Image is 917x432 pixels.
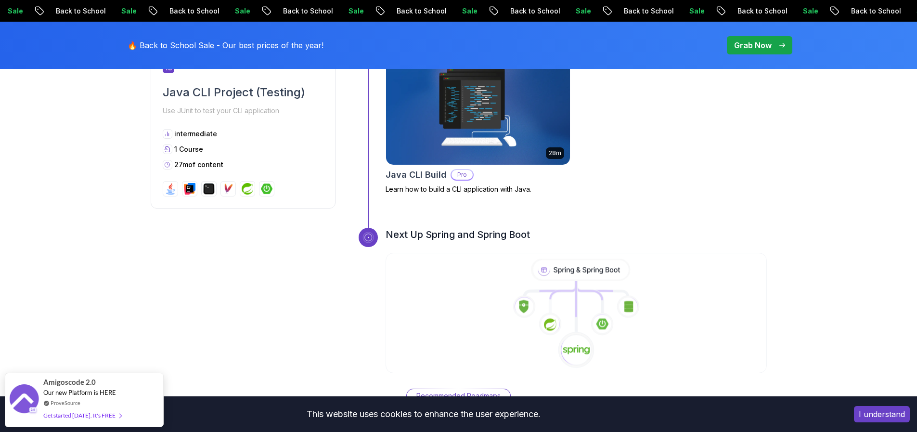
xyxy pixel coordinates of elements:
a: ProveSource [51,399,80,407]
a: Java CLI Build card28mJava CLI BuildProLearn how to build a CLI application with Java. [386,50,570,194]
p: Pro [452,170,473,180]
p: Sale [794,6,825,16]
img: spring logo [242,183,253,195]
h2: Java CLI Project (Testing) [163,85,323,100]
p: Grab Now [734,39,772,51]
span: Our new Platform is HERE [43,389,116,396]
p: Back to School [842,6,908,16]
button: Accept cookies [854,406,910,422]
img: spring-boot logo [261,183,272,195]
img: provesource social proof notification image [10,384,39,416]
p: Sale [567,6,598,16]
p: 28m [549,149,561,157]
p: Back to School [47,6,113,16]
p: Back to School [161,6,226,16]
p: Sale [340,6,371,16]
p: Recommended Roadmaps [416,391,501,401]
p: Back to School [502,6,567,16]
img: Java CLI Build card [386,50,570,165]
h3: Next Up Spring and Spring Boot [386,228,767,241]
p: Sale [113,6,143,16]
p: Back to School [388,6,453,16]
p: Sale [453,6,484,16]
p: Learn how to build a CLI application with Java. [386,184,570,194]
img: java logo [165,183,176,195]
p: Back to School [274,6,340,16]
span: Amigoscode 2.0 [43,377,96,388]
div: This website uses cookies to enhance the user experience. [7,404,840,425]
img: terminal logo [203,183,215,195]
p: intermediate [174,129,217,139]
p: Sale [681,6,711,16]
h2: Java CLI Build [386,168,447,182]
img: maven logo [222,183,234,195]
img: intellij logo [184,183,195,195]
p: Use JUnit to test your CLI application [163,104,323,118]
p: Sale [226,6,257,16]
span: 1 Course [174,145,203,153]
p: Back to School [729,6,794,16]
p: 🔥 Back to School Sale - Our best prices of the year! [128,39,323,51]
div: Get started [DATE]. It's FREE [43,410,121,421]
p: 27m of content [174,160,223,170]
p: Back to School [615,6,681,16]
